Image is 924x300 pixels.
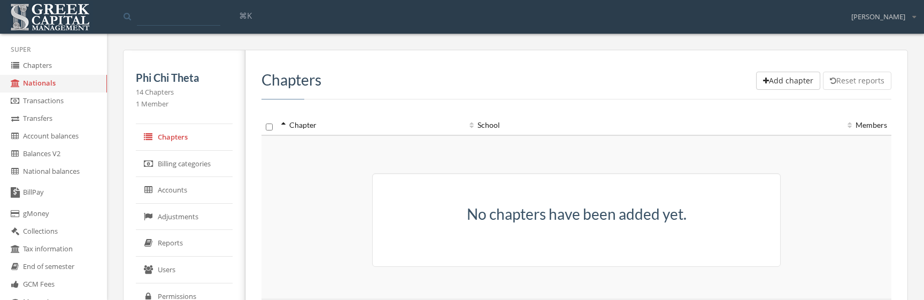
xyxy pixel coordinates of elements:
div: School [469,120,824,130]
span: 1 Member [136,99,168,109]
a: Billing categories [136,151,233,178]
a: Adjustments [136,204,233,230]
span: [PERSON_NAME] [851,12,905,22]
button: Add chapter [756,72,820,90]
h3: Chapters [261,72,891,88]
div: Members [833,120,887,130]
a: Reports [136,230,233,257]
a: Accounts [136,177,233,204]
span: 14 Chapters [136,87,174,97]
a: Users [136,257,233,283]
h5: Phi Chi Theta [136,72,233,83]
h3: No chapters have been added yet. [386,206,768,222]
div: [PERSON_NAME] [844,4,916,22]
button: Reset reports [823,72,891,90]
a: Chapters [136,124,233,151]
span: ⌘K [239,10,252,21]
div: Chapter [281,120,461,130]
